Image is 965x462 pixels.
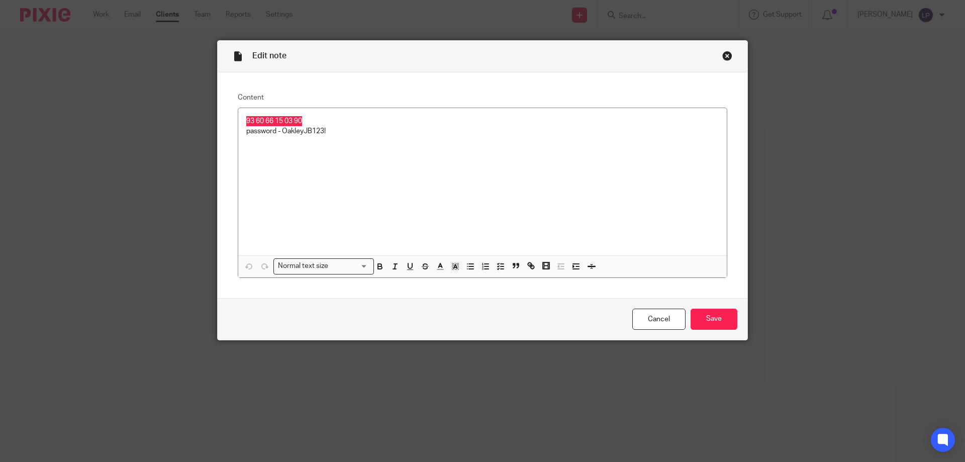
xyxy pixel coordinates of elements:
input: Save [691,309,737,330]
p: 93 60 66 15 03 90 [246,116,719,126]
span: Edit note [252,52,286,60]
a: Cancel [632,309,686,330]
div: Search for option [273,258,374,274]
span: Normal text size [276,261,331,271]
label: Content [238,93,727,103]
div: Close this dialog window [722,51,732,61]
input: Search for option [332,261,368,271]
p: password - OakleyJB123! [246,126,719,136]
